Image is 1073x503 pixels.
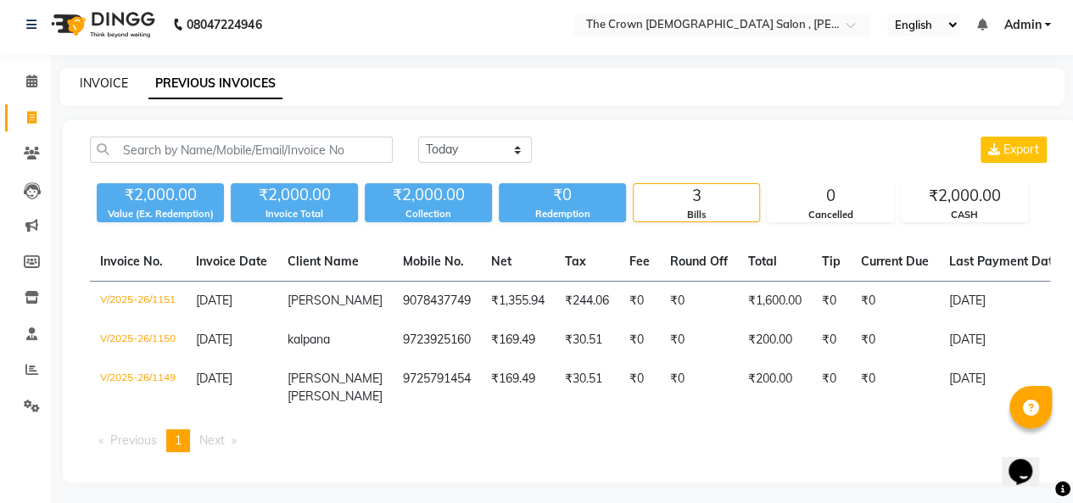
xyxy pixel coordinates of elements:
[196,293,232,308] span: [DATE]
[100,254,163,269] span: Invoice No.
[393,321,481,360] td: 9723925160
[670,254,728,269] span: Round Off
[365,183,492,207] div: ₹2,000.00
[629,254,650,269] span: Fee
[199,433,225,448] span: Next
[90,282,186,321] td: V/2025-26/1151
[196,254,267,269] span: Invoice Date
[175,433,182,448] span: 1
[288,371,383,386] span: [PERSON_NAME]
[90,137,393,163] input: Search by Name/Mobile/Email/Invoice No
[393,360,481,416] td: 9725791454
[822,254,841,269] span: Tip
[851,282,939,321] td: ₹0
[851,321,939,360] td: ₹0
[738,321,812,360] td: ₹200.00
[619,321,660,360] td: ₹0
[939,321,1070,360] td: [DATE]
[288,254,359,269] span: Client Name
[90,429,1050,452] nav: Pagination
[660,282,738,321] td: ₹0
[939,282,1070,321] td: [DATE]
[196,371,232,386] span: [DATE]
[768,184,893,208] div: 0
[812,321,851,360] td: ₹0
[851,360,939,416] td: ₹0
[768,208,893,222] div: Cancelled
[981,137,1047,163] button: Export
[393,282,481,321] td: 9078437749
[90,321,186,360] td: V/2025-26/1150
[660,360,738,416] td: ₹0
[148,69,282,99] a: PREVIOUS INVOICES
[861,254,929,269] span: Current Due
[231,207,358,221] div: Invoice Total
[939,360,1070,416] td: [DATE]
[555,360,619,416] td: ₹30.51
[1002,435,1056,486] iframe: chat widget
[80,75,128,91] a: INVOICE
[365,207,492,221] div: Collection
[902,208,1027,222] div: CASH
[634,184,759,208] div: 3
[43,1,159,48] img: logo
[634,208,759,222] div: Bills
[555,282,619,321] td: ₹244.06
[187,1,261,48] b: 08047224946
[491,254,511,269] span: Net
[812,282,851,321] td: ₹0
[902,184,1027,208] div: ₹2,000.00
[196,332,232,347] span: [DATE]
[499,207,626,221] div: Redemption
[97,207,224,221] div: Value (Ex. Redemption)
[403,254,464,269] span: Mobile No.
[1003,142,1039,157] span: Export
[565,254,586,269] span: Tax
[660,321,738,360] td: ₹0
[1003,16,1041,34] span: Admin
[619,282,660,321] td: ₹0
[481,282,555,321] td: ₹1,355.94
[288,332,330,347] span: kalpana
[949,254,1059,269] span: Last Payment Date
[499,183,626,207] div: ₹0
[231,183,358,207] div: ₹2,000.00
[481,360,555,416] td: ₹169.49
[288,388,383,404] span: [PERSON_NAME]
[97,183,224,207] div: ₹2,000.00
[555,321,619,360] td: ₹30.51
[738,360,812,416] td: ₹200.00
[481,321,555,360] td: ₹169.49
[619,360,660,416] td: ₹0
[812,360,851,416] td: ₹0
[288,293,383,308] span: [PERSON_NAME]
[110,433,157,448] span: Previous
[90,360,186,416] td: V/2025-26/1149
[738,282,812,321] td: ₹1,600.00
[748,254,777,269] span: Total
